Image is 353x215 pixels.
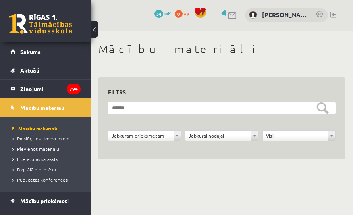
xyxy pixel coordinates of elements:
h3: Filtrs [108,87,326,98]
a: Digitālā bibliotēka [12,166,83,173]
span: 54 [154,10,163,18]
span: Mācību priekšmeti [20,197,69,204]
a: Jebkurai nodaļai [185,131,258,141]
a: Publicētas konferences [12,176,83,183]
span: Pieslēgties Uzdevumiem [12,135,69,142]
a: Aktuāli [10,61,81,79]
span: Digitālā bibliotēka [12,166,56,173]
span: Aktuāli [20,67,39,74]
a: Visi [263,131,335,141]
span: xp [184,10,189,16]
a: Literatūras saraksts [12,155,83,163]
a: Rīgas 1. Tālmācības vidusskola [9,14,72,34]
span: Pievienot materiālu [12,146,59,152]
span: Jebkurai nodaļai [189,131,247,141]
span: Mācību materiāli [20,104,64,111]
a: Pievienot materiālu [12,145,83,152]
a: Mācību materiāli [12,125,83,132]
span: 0 [175,10,183,18]
a: [PERSON_NAME] [262,10,308,19]
a: Jebkuram priekšmetam [108,131,181,141]
span: mP [164,10,171,16]
img: Olga Zemniece [249,11,257,19]
a: 54 mP [154,10,171,16]
a: Mācību materiāli [10,98,81,117]
span: Mācību materiāli [12,125,58,131]
legend: Ziņojumi [20,80,81,98]
a: Ziņojumi794 [10,80,81,98]
span: Publicētas konferences [12,177,68,183]
span: Visi [266,131,325,141]
a: Mācību priekšmeti [10,192,81,210]
h1: Mācību materiāli [98,42,345,56]
a: 0 xp [175,10,193,16]
a: Pieslēgties Uzdevumiem [12,135,83,142]
a: Sākums [10,42,81,61]
span: Sākums [20,48,41,55]
i: 794 [67,84,81,94]
span: Jebkuram priekšmetam [112,131,170,141]
span: Literatūras saraksts [12,156,58,162]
